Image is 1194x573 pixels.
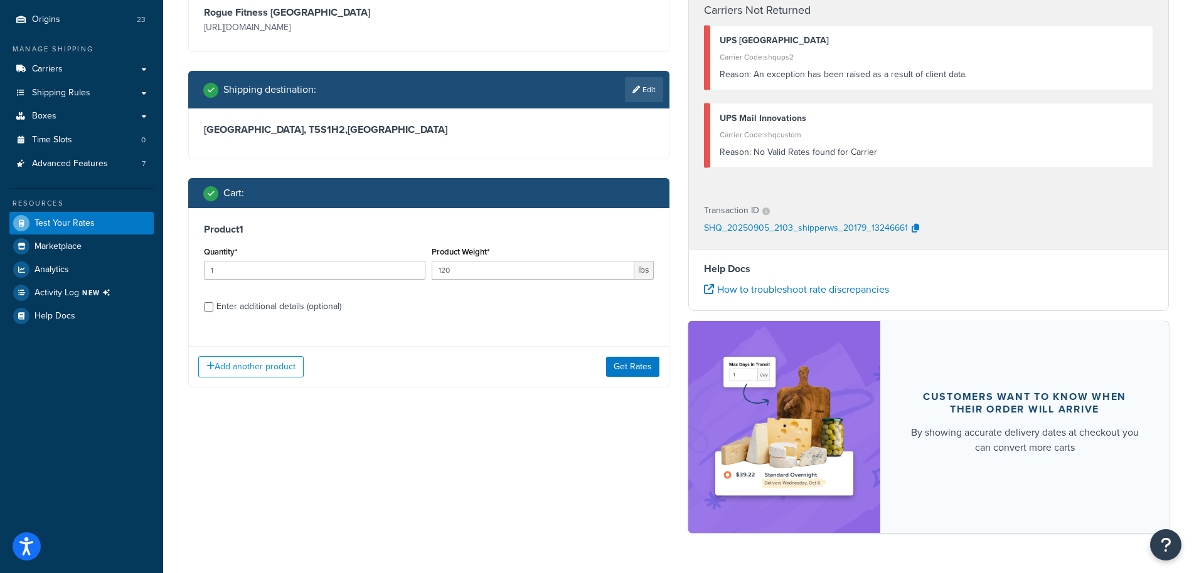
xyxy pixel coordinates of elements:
h3: Rogue Fitness [GEOGRAPHIC_DATA] [204,6,425,19]
span: Origins [32,14,60,25]
span: NEW [82,288,115,298]
div: Carrier Code: shqups2 [720,48,1144,66]
div: An exception has been raised as a result of client data. [720,66,1144,83]
div: UPS Mail Innovations [720,110,1144,127]
div: No Valid Rates found for Carrier [720,144,1144,161]
span: 0 [141,135,146,145]
span: Shipping Rules [32,88,90,98]
div: UPS [GEOGRAPHIC_DATA] [720,32,1144,50]
a: Analytics [9,258,154,281]
label: Quantity* [204,247,237,256]
div: Manage Shipping [9,44,154,55]
a: How to troubleshoot rate discrepancies [704,282,889,297]
span: Advanced Features [32,159,108,169]
div: By showing accurate delivery dates at checkout you can convert more carts [910,425,1139,455]
p: [URL][DOMAIN_NAME] [204,19,425,36]
div: Resources [9,198,154,209]
input: 0.00 [432,261,634,280]
button: Add another product [198,356,304,377]
button: Get Rates [606,357,659,377]
input: Enter additional details (optional) [204,302,213,312]
a: Help Docs [9,305,154,327]
p: SHQ_20250905_2103_shipperws_20179_13246661 [704,219,908,238]
a: Carriers [9,58,154,81]
span: lbs [634,261,654,280]
span: 23 [137,14,146,25]
button: Open Resource Center [1150,529,1181,560]
p: Transaction ID [704,202,759,219]
span: Analytics [35,265,69,275]
h2: Shipping destination : [223,84,316,95]
a: Time Slots0 [9,129,154,152]
span: Reason: [720,145,751,159]
li: Time Slots [9,129,154,152]
input: 0.0 [204,261,425,280]
span: Help Docs [35,311,75,322]
span: Time Slots [32,135,72,145]
div: Customers want to know when their order will arrive [910,391,1139,416]
div: Carrier Code: shqcustom [720,126,1144,144]
li: Advanced Features [9,152,154,176]
span: Boxes [32,111,56,122]
a: Shipping Rules [9,81,154,105]
li: Origins [9,8,154,31]
h2: Cart : [223,187,244,199]
a: Edit [625,77,663,102]
span: Activity Log [35,285,115,301]
span: 7 [142,159,146,169]
img: feature-image-ddt-36eae7f7280da8017bfb280eaccd9c446f90b1fe08728e4019434db127062ab4.png [707,340,862,514]
a: Origins23 [9,8,154,31]
h3: Product 1 [204,223,654,236]
label: Product Weight* [432,247,489,256]
span: Marketplace [35,241,82,252]
a: Test Your Rates [9,212,154,234]
h3: [GEOGRAPHIC_DATA], T5S1H2 , [GEOGRAPHIC_DATA] [204,124,654,136]
h4: Carriers Not Returned [704,2,1154,19]
span: Reason: [720,68,751,81]
a: Boxes [9,105,154,128]
span: Carriers [32,64,63,75]
h4: Help Docs [704,261,1154,276]
div: Enter additional details (optional) [216,298,341,315]
span: Test Your Rates [35,218,95,229]
a: Activity LogNEW [9,281,154,304]
a: Marketplace [9,235,154,258]
a: Advanced Features7 [9,152,154,176]
li: [object Object] [9,281,154,304]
